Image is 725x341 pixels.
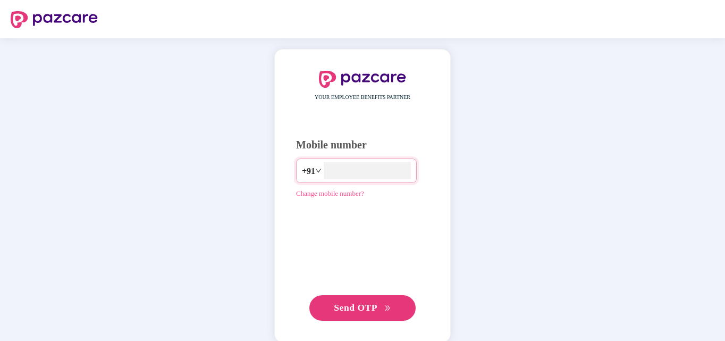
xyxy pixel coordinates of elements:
[334,302,377,313] span: Send OTP
[315,168,322,174] span: down
[384,305,391,312] span: double-right
[11,11,98,28] img: logo
[296,189,364,197] a: Change mobile number?
[319,71,406,88] img: logo
[309,295,416,321] button: Send OTPdouble-right
[296,137,429,153] div: Mobile number
[302,164,315,178] span: +91
[315,93,410,102] span: YOUR EMPLOYEE BENEFITS PARTNER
